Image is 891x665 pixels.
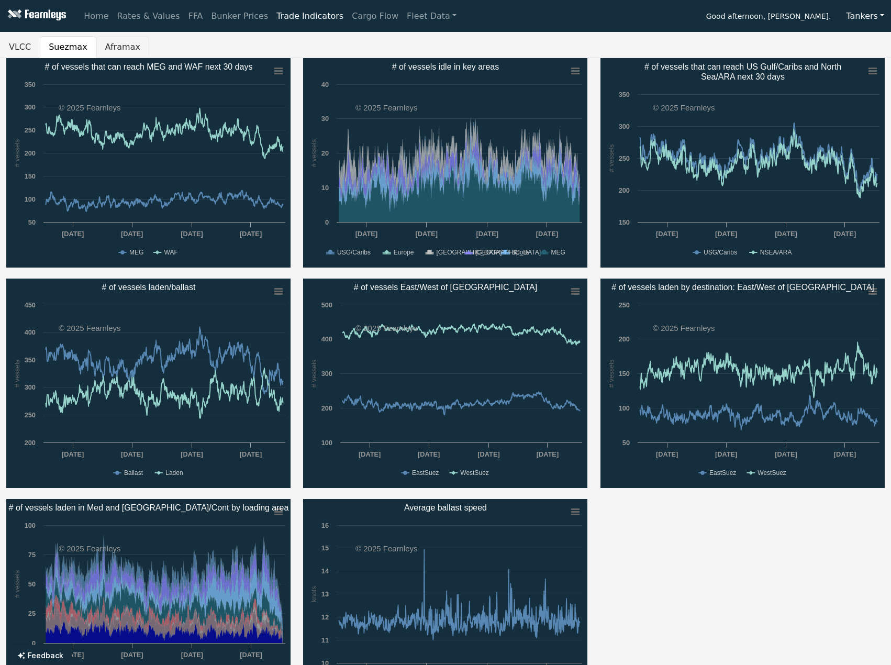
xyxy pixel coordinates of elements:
text: 350 [618,91,629,98]
text: 12 [321,613,329,621]
a: Bunker Prices [207,6,272,27]
text: 500 [321,301,332,309]
a: Cargo Flow [348,6,403,27]
span: Good afternoon, [PERSON_NAME]. [706,8,831,26]
text: # of vessels idle in key areas [392,62,499,71]
text: [DATE] [536,230,558,238]
text: 10 [321,184,329,192]
text: EastSuez [412,469,439,476]
text: © 2025 Fearnleys [653,103,715,112]
text: [DATE] [775,450,797,458]
text: [DATE] [656,450,678,458]
text: # of vessels laden by destination: East/West of [GEOGRAPHIC_DATA] [611,283,874,292]
text: # vessels [607,144,615,172]
text: 40 [321,81,329,88]
text: # vessels [310,139,318,167]
text: 150 [618,370,629,378]
svg: # of vessels laden by destination: East/West of Suez [600,279,885,488]
text: [DATE] [62,450,84,458]
text: © 2025 Fearnleys [355,324,418,332]
text: [DATE] [476,230,498,238]
text: MEG [551,249,565,256]
text: Average ballast speed [404,503,487,512]
text: 25 [28,609,36,617]
text: 0 [325,218,329,226]
text: 16 [321,522,329,529]
img: Fearnleys Logo [5,9,66,23]
text: WAF [164,249,178,256]
text: [DATE] [715,230,737,238]
text: 100 [618,404,629,412]
svg: # of vessels idle in key areas [303,58,587,268]
text: 300 [25,383,36,391]
text: [GEOGRAPHIC_DATA] [476,249,541,256]
text: EastSuez [709,469,736,476]
text: 250 [25,126,36,134]
svg: # of vessels East/West of Suez [303,279,587,488]
text: [GEOGRAPHIC_DATA] [437,249,502,256]
text: 350 [25,356,36,364]
text: # of vessels that can reach MEG and WAF next 30 days [45,62,253,71]
text: [DATE] [121,651,143,659]
text: 250 [618,154,629,162]
text: 350 [25,81,36,88]
text: [DATE] [121,230,143,238]
text: WestSuez [758,469,786,476]
text: Spore [512,249,529,256]
text: 300 [618,123,629,130]
a: Home [80,6,113,27]
text: 11 [321,636,329,644]
text: [DATE] [537,450,559,458]
text: 250 [618,301,629,309]
text: knots [310,586,318,602]
text: [DATE] [121,450,143,458]
text: Europe [394,249,414,256]
text: Ballast [124,469,143,476]
text: [DATE] [656,230,678,238]
text: [DATE] [62,230,84,238]
text: [DATE] [181,230,203,238]
text: # vessels [310,360,318,387]
text: # of vessels laden in Med and [GEOGRAPHIC_DATA]/Cont by loading area [9,503,289,513]
text: [DATE] [62,651,84,659]
a: Fleet Data [403,6,461,27]
button: Tankers [839,6,891,26]
svg: # of vessels laden/ballast [6,279,291,488]
text: 50 [622,439,629,447]
button: Suezmax [40,36,96,58]
svg: # of vessels that can reach MEG and WAF next 30 days [6,58,291,268]
text: 400 [321,335,332,343]
text: 150 [25,172,36,180]
text: USG/Caribs [337,249,371,256]
text: [DATE] [418,450,440,458]
text: [DATE] [715,450,737,458]
button: Aframax [96,36,149,58]
text: [DATE] [240,651,262,659]
text: © 2025 Fearnleys [59,544,121,553]
text: MEG [129,249,143,256]
text: # vessels [13,360,21,387]
text: 20 [321,149,329,157]
text: [DATE] [181,450,203,458]
text: 15 [321,544,329,552]
text: # of vessels East/West of [GEOGRAPHIC_DATA] [354,283,537,292]
text: [DATE] [478,450,500,458]
text: 50 [28,218,36,226]
text: [DATE] [359,450,381,458]
text: © 2025 Fearnleys [653,324,715,332]
text: 50 [28,580,36,588]
text: 100 [321,439,332,447]
text: © 2025 Fearnleys [59,103,121,112]
text: 100 [25,522,36,529]
text: 150 [618,218,629,226]
text: [DATE] [181,651,203,659]
text: © 2025 Fearnleys [355,544,418,553]
text: 300 [25,103,36,111]
text: © 2025 Fearnleys [59,324,121,332]
a: Rates & Values [113,6,184,27]
text: # of vessels that can reach US Gulf/Caribs and North Sea/ARA next 30 days [644,62,841,81]
text: [DATE] [240,450,262,458]
text: 300 [321,370,332,378]
text: # vessels [13,139,21,167]
text: 200 [618,186,629,194]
